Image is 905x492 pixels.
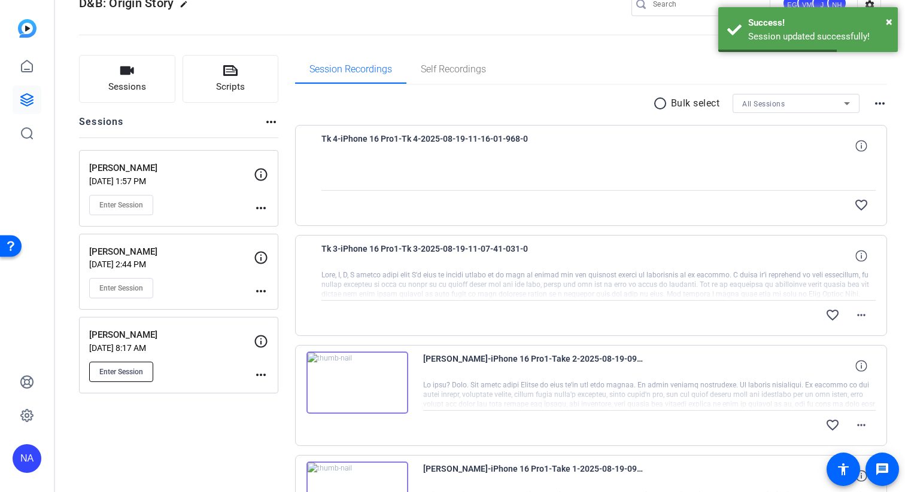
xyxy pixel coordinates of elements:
[825,308,840,322] mat-icon: favorite_border
[99,200,143,210] span: Enter Session
[886,14,892,29] span: ×
[254,201,268,215] mat-icon: more_horiz
[254,284,268,298] mat-icon: more_horiz
[873,96,887,111] mat-icon: more_horiz
[836,462,851,476] mat-icon: accessibility
[854,308,868,322] mat-icon: more_horiz
[875,462,889,476] mat-icon: message
[89,161,254,175] p: [PERSON_NAME]
[886,13,892,30] button: Close
[89,328,254,342] p: [PERSON_NAME]
[671,96,720,111] p: Bulk select
[89,278,153,298] button: Enter Session
[183,55,279,103] button: Scripts
[321,242,543,270] span: Tk 3-iPhone 16 Pro1-Tk 3-2025-08-19-11-07-41-031-0
[216,80,245,94] span: Scripts
[89,259,254,269] p: [DATE] 2:44 PM
[653,96,671,111] mat-icon: radio_button_unchecked
[79,115,124,137] h2: Sessions
[321,132,543,160] span: Tk 4-iPhone 16 Pro1-Tk 4-2025-08-19-11-16-01-968-0
[421,65,486,74] span: Self Recordings
[306,352,408,414] img: thumb-nail
[89,195,153,215] button: Enter Session
[748,30,889,44] div: Session updated successfully!
[99,367,143,377] span: Enter Session
[825,418,840,432] mat-icon: favorite_border
[854,418,868,432] mat-icon: more_horiz
[748,16,889,30] div: Success!
[99,283,143,293] span: Enter Session
[89,245,254,259] p: [PERSON_NAME]
[309,65,392,74] span: Session Recordings
[423,462,645,490] span: [PERSON_NAME]-iPhone 16 Pro1-Take 1-2025-08-19-09-51-36-279-0
[13,444,41,473] div: NA
[854,198,868,212] mat-icon: favorite_border
[108,80,146,94] span: Sessions
[742,100,785,108] span: All Sessions
[264,115,278,129] mat-icon: more_horiz
[89,176,254,186] p: [DATE] 1:57 PM
[89,343,254,353] p: [DATE] 8:17 AM
[18,19,37,38] img: blue-gradient.svg
[254,368,268,382] mat-icon: more_horiz
[423,352,645,380] span: [PERSON_NAME]-iPhone 16 Pro1-Take 2-2025-08-19-09-57-08-421-0
[89,362,153,382] button: Enter Session
[79,55,175,103] button: Sessions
